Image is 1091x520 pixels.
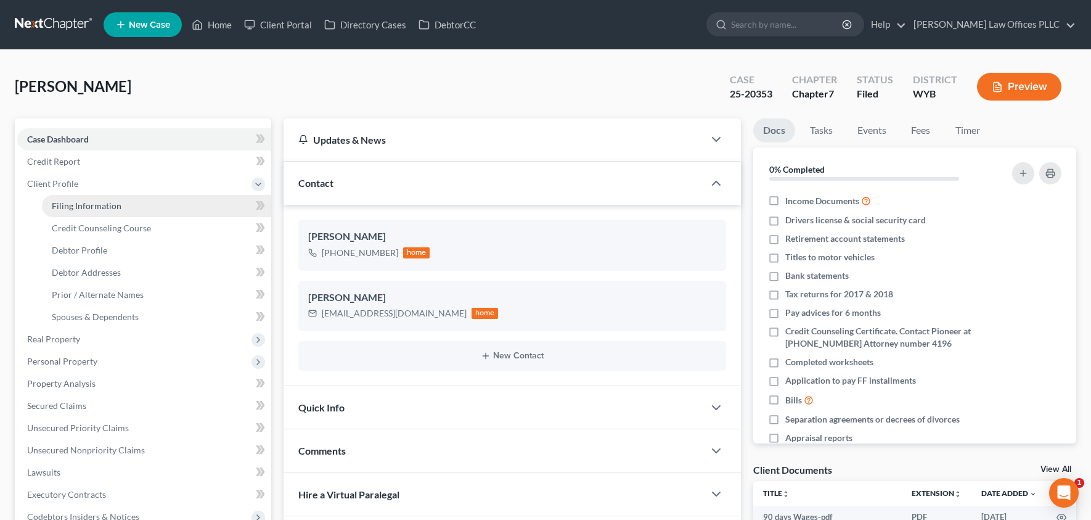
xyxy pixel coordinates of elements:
a: Credit Report [17,151,271,173]
button: New Contact [308,351,716,361]
a: Secured Claims [17,395,271,417]
div: Updates & News [298,133,689,146]
a: DebtorCC [412,14,482,36]
span: Client Profile [27,178,78,189]
span: Filing Information [52,200,121,211]
span: Real Property [27,334,80,344]
a: Debtor Profile [42,239,271,262]
span: Credit Counseling Course [52,223,151,233]
a: Credit Counseling Course [42,217,271,239]
div: home [403,247,430,258]
span: Tax returns for 2017 & 2018 [785,288,893,300]
div: home [472,308,499,319]
a: Date Added expand_more [981,489,1037,498]
div: [EMAIL_ADDRESS][DOMAIN_NAME] [322,307,467,320]
span: Bills [785,394,802,407]
span: Personal Property [27,356,97,366]
span: Separation agreements or decrees of divorces [785,413,960,426]
a: Directory Cases [318,14,412,36]
a: Debtor Addresses [42,262,271,284]
span: Property Analysis [27,378,96,389]
span: Prior / Alternate Names [52,289,144,300]
span: Spouses & Dependents [52,312,139,322]
span: 1 [1074,478,1084,488]
span: Hire a Virtual Paralegal [298,489,399,500]
button: Preview [977,73,1061,101]
div: [PHONE_NUMBER] [322,247,398,259]
span: Quick Info [298,402,345,413]
a: Events [848,118,896,142]
a: Help [865,14,906,36]
span: Case Dashboard [27,134,89,144]
div: WYB [913,87,957,101]
input: Search by name... [731,13,844,36]
span: Executory Contracts [27,489,106,500]
span: Debtor Addresses [52,267,121,278]
div: Open Intercom Messenger [1049,478,1079,508]
span: Drivers license & social security card [785,214,926,226]
div: Status [857,73,893,87]
div: Client Documents [753,463,832,476]
a: Titleunfold_more [763,489,790,498]
div: Chapter [792,87,837,101]
span: [PERSON_NAME] [15,77,131,95]
span: Appraisal reports [785,432,852,444]
span: Completed worksheets [785,356,873,368]
a: Executory Contracts [17,484,271,506]
a: Filing Information [42,195,271,217]
span: Comments [298,445,346,456]
i: unfold_more [782,490,790,498]
a: Home [186,14,238,36]
span: Titles to motor vehicles [785,251,875,263]
a: Property Analysis [17,373,271,395]
strong: 0% Completed [769,164,825,175]
div: District [913,73,957,87]
span: Income Documents [785,195,859,207]
a: Fees [901,118,941,142]
div: 25-20353 [730,87,772,101]
div: Case [730,73,772,87]
span: Secured Claims [27,400,86,411]
span: Pay advices for 6 months [785,307,881,319]
a: Extensionunfold_more [912,489,962,498]
a: Unsecured Priority Claims [17,417,271,439]
span: 7 [828,88,834,99]
span: Credit Counseling Certificate. Contact Pioneer at [PHONE_NUMBER] Attorney number 4196 [785,325,985,350]
div: [PERSON_NAME] [308,229,716,244]
span: Debtor Profile [52,245,107,255]
span: Credit Report [27,156,80,167]
a: Lawsuits [17,461,271,484]
div: Chapter [792,73,837,87]
span: New Case [129,20,170,30]
i: unfold_more [954,490,962,498]
a: Case Dashboard [17,128,271,151]
span: Unsecured Nonpriority Claims [27,445,145,455]
a: Tasks [800,118,843,142]
span: Bank statements [785,270,849,282]
a: Client Portal [238,14,318,36]
span: Unsecured Priority Claims [27,423,129,433]
a: Unsecured Nonpriority Claims [17,439,271,461]
a: Docs [753,118,795,142]
i: expand_more [1029,490,1037,498]
div: Filed [857,87,893,101]
span: Retirement account statements [785,233,905,245]
a: View All [1040,465,1071,474]
a: Prior / Alternate Names [42,284,271,306]
a: Timer [946,118,990,142]
span: Contact [298,177,333,189]
span: Application to pay FF installments [785,374,916,387]
span: Lawsuits [27,467,60,477]
a: Spouses & Dependents [42,306,271,328]
div: [PERSON_NAME] [308,291,716,305]
a: [PERSON_NAME] Law Offices PLLC [907,14,1076,36]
